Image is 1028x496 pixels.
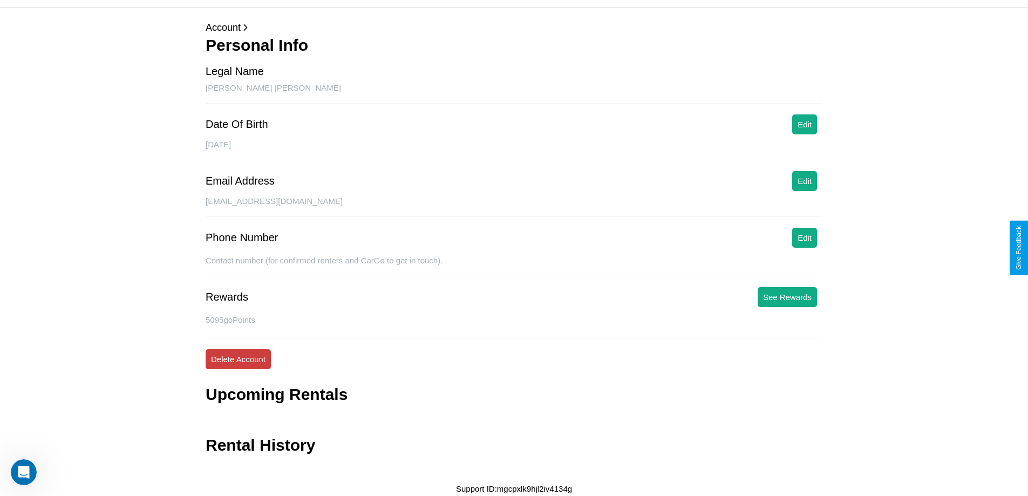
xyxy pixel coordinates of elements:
[206,83,822,104] div: [PERSON_NAME] [PERSON_NAME]
[11,459,37,485] iframe: Intercom live chat
[206,232,278,244] div: Phone Number
[206,291,248,303] div: Rewards
[206,349,271,369] button: Delete Account
[206,385,348,404] h3: Upcoming Rentals
[456,481,572,496] p: Support ID: mgcpxlk9hjl2iv4134g
[206,175,275,187] div: Email Address
[206,36,822,55] h3: Personal Info
[206,196,822,217] div: [EMAIL_ADDRESS][DOMAIN_NAME]
[206,118,268,131] div: Date Of Birth
[206,436,315,454] h3: Rental History
[792,228,817,248] button: Edit
[206,140,822,160] div: [DATE]
[206,19,822,36] p: Account
[1015,226,1023,270] div: Give Feedback
[206,312,822,327] p: 5095 goPoints
[792,171,817,191] button: Edit
[206,65,264,78] div: Legal Name
[792,114,817,134] button: Edit
[758,287,817,307] button: See Rewards
[206,256,822,276] div: Contact number (for confirmed renters and CarGo to get in touch).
